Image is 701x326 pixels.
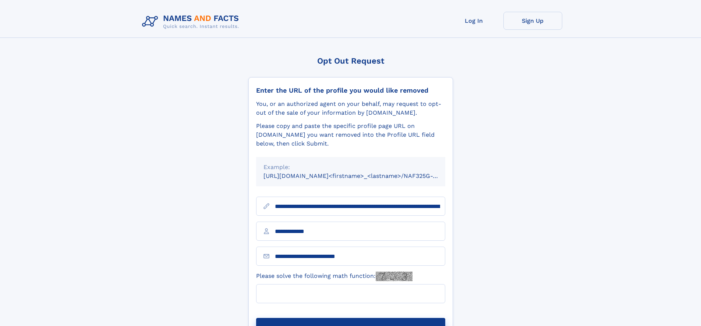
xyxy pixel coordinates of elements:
[256,100,445,117] div: You, or an authorized agent on your behalf, may request to opt-out of the sale of your informatio...
[263,163,438,172] div: Example:
[256,122,445,148] div: Please copy and paste the specific profile page URL on [DOMAIN_NAME] you want removed into the Pr...
[256,86,445,94] div: Enter the URL of the profile you would like removed
[445,12,503,30] a: Log In
[263,172,459,179] small: [URL][DOMAIN_NAME]<firstname>_<lastname>/NAF325G-xxxxxxxx
[256,272,413,281] label: Please solve the following math function:
[248,56,453,65] div: Opt Out Request
[503,12,562,30] a: Sign Up
[139,12,245,32] img: Logo Names and Facts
